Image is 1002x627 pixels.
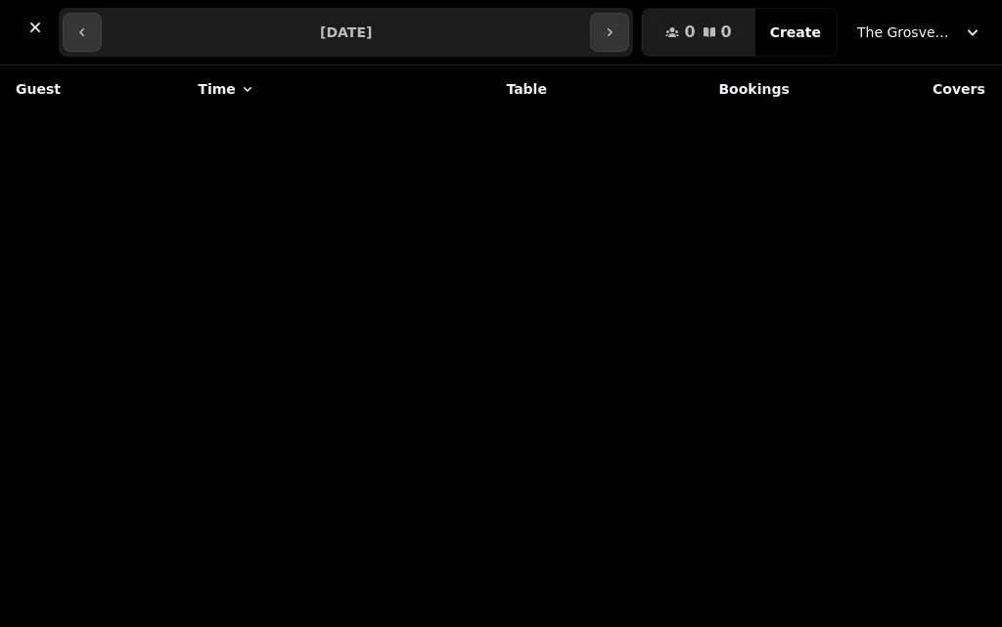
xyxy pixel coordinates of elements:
th: Bookings [559,66,801,112]
span: 0 [684,24,695,40]
button: Create [754,9,837,56]
span: The Grosvenor [857,22,955,42]
th: Table [393,66,559,112]
th: Covers [801,66,997,112]
button: The Grosvenor [845,15,994,50]
button: 00 [642,9,754,56]
span: Create [770,25,821,39]
span: 0 [721,24,732,40]
button: Time [198,79,254,99]
span: Time [198,79,235,99]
